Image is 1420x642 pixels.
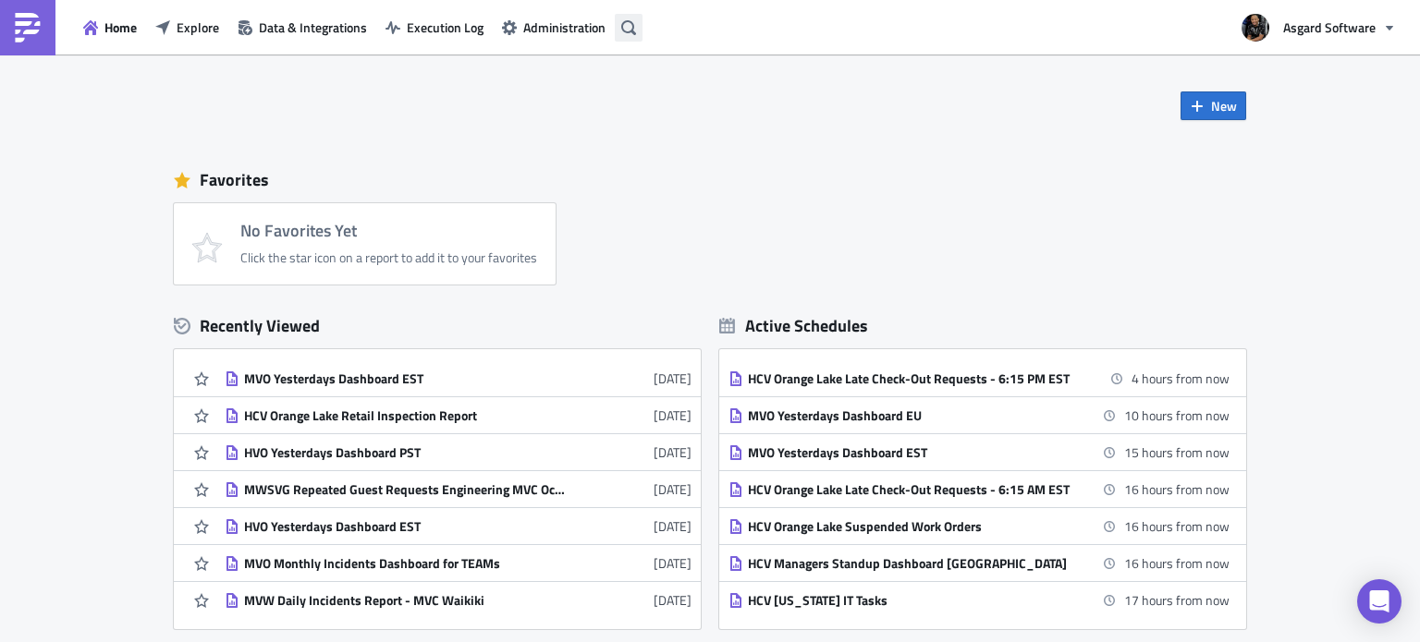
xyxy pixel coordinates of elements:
div: MVO Yesterdays Dashboard EST [748,444,1071,461]
time: 2025-09-18T18:35:47Z [654,516,692,536]
button: Execution Log [376,13,493,42]
button: Explore [146,13,228,42]
div: MVO Monthly Incidents Dashboard for TEAMs [244,555,568,572]
time: 2025-10-10 03:45 [1124,516,1230,536]
img: Avatar [1240,12,1271,43]
div: Recently Viewed [174,312,701,340]
a: HVO Yesterdays Dashboard EST[DATE] [225,508,692,544]
button: Home [74,13,146,42]
time: 2025-09-02T15:38:26Z [654,590,692,610]
time: 2025-10-10 04:00 [1124,553,1230,573]
button: Administration [493,13,615,42]
div: HCV Managers Standup Dashboard [GEOGRAPHIC_DATA] [748,555,1071,572]
span: Explore [177,18,219,37]
button: Data & Integrations [228,13,376,42]
span: Asgard Software [1283,18,1376,37]
button: Asgard Software [1230,7,1406,48]
time: 2025-10-10 03:15 [1124,479,1230,499]
div: MVO Yesterdays Dashboard EST [244,370,568,387]
div: HCV Orange Lake Late Check-Out Requests - 6:15 PM EST [748,370,1071,387]
div: Favorites [174,166,1246,194]
a: HVO Yesterdays Dashboard PST[DATE] [225,434,692,470]
a: MVO Yesterdays Dashboard EST[DATE] [225,360,692,396]
time: 2025-10-01T19:40:05Z [654,442,692,462]
span: Execution Log [407,18,484,37]
a: HCV [US_STATE] IT Tasks17 hours from now [728,582,1230,618]
a: HCV Managers Standup Dashboard [GEOGRAPHIC_DATA]16 hours from now [728,545,1230,581]
a: MWSVG Repeated Guest Requests Engineering MVC Oceana Palms[DATE] [225,471,692,507]
div: Open Intercom Messenger [1357,579,1402,624]
div: Active Schedules [719,315,868,336]
a: MVW Daily Incidents Report - MVC Waikiki[DATE] [225,582,692,618]
div: HCV Orange Lake Late Check-Out Requests - 6:15 AM EST [748,481,1071,498]
h4: No Favorites Yet [240,222,537,240]
time: 2025-10-06T16:36:39Z [654,369,692,388]
button: New [1181,91,1246,120]
a: MVO Yesterdays Dashboard EST15 hours from now [728,434,1230,470]
time: 2025-10-10 04:15 [1124,590,1230,610]
div: HVO Yesterdays Dashboard EST [244,518,568,535]
time: 2025-10-10 02:15 [1124,442,1230,462]
div: HVO Yesterdays Dashboard PST [244,444,568,461]
a: HCV Orange Lake Late Check-Out Requests - 6:15 PM EST4 hours from now [728,360,1230,396]
a: HCV Orange Lake Late Check-Out Requests - 6:15 AM EST16 hours from now [728,471,1230,507]
span: Data & Integrations [259,18,367,37]
a: HCV Orange Lake Retail Inspection Report[DATE] [225,397,692,433]
div: HCV Orange Lake Suspended Work Orders [748,518,1071,535]
a: HCV Orange Lake Suspended Work Orders16 hours from now [728,508,1230,544]
div: Click the star icon on a report to add it to your favorites [240,249,537,266]
div: MWSVG Repeated Guest Requests Engineering MVC Oceana Palms [244,481,568,498]
time: 2025-10-09 15:15 [1132,369,1230,388]
img: PushMetrics [13,13,43,42]
time: 2025-09-02T19:40:23Z [654,553,692,573]
time: 2025-09-26T21:23:19Z [654,479,692,499]
time: 2025-10-02T14:40:04Z [654,406,692,425]
a: MVO Monthly Incidents Dashboard for TEAMs[DATE] [225,545,692,581]
a: MVO Yesterdays Dashboard EU10 hours from now [728,397,1230,433]
span: New [1211,96,1237,115]
span: Home [104,18,137,37]
div: MVO Yesterdays Dashboard EU [748,407,1071,424]
div: HCV [US_STATE] IT Tasks [748,592,1071,609]
div: HCV Orange Lake Retail Inspection Report [244,407,568,424]
span: Administration [523,18,606,37]
div: MVW Daily Incidents Report - MVC Waikiki [244,592,568,609]
time: 2025-10-09 21:25 [1124,406,1230,425]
